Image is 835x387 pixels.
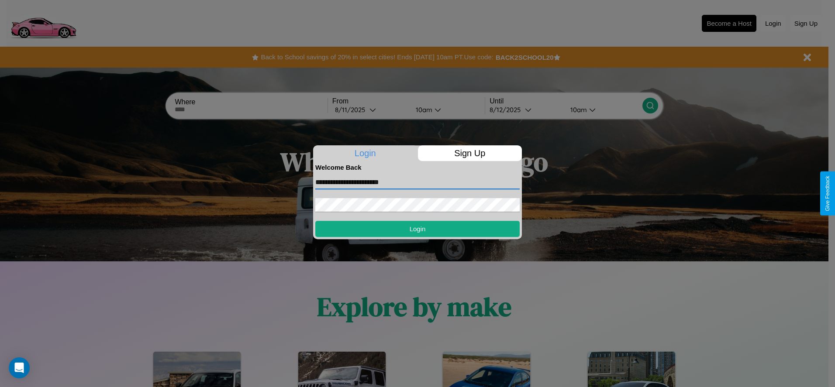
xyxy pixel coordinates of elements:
[825,176,831,211] div: Give Feedback
[315,221,520,237] button: Login
[418,145,522,161] p: Sign Up
[315,164,520,171] h4: Welcome Back
[9,357,30,378] div: Open Intercom Messenger
[313,145,417,161] p: Login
